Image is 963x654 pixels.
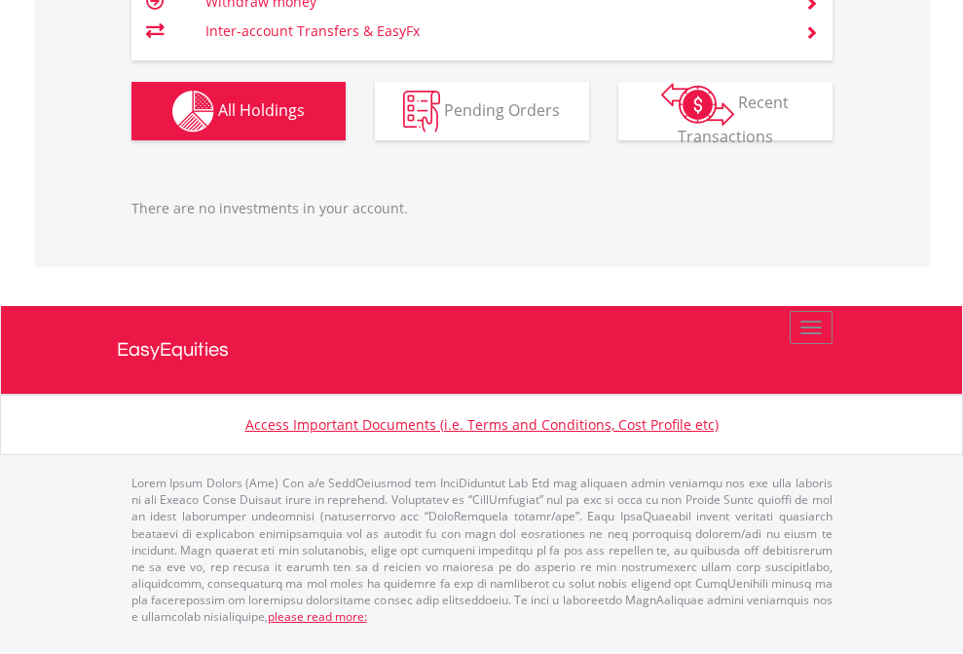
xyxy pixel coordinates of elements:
[245,415,719,434] a: Access Important Documents (i.e. Terms and Conditions, Cost Profile etc)
[131,199,833,218] p: There are no investments in your account.
[375,82,589,140] button: Pending Orders
[444,98,560,120] span: Pending Orders
[117,306,847,394] a: EasyEquities
[403,91,440,133] img: pending_instructions-wht.png
[661,83,734,126] img: transactions-zar-wht.png
[218,98,305,120] span: All Holdings
[131,475,833,625] p: Lorem Ipsum Dolors (Ame) Con a/e SeddOeiusmod tem InciDiduntut Lab Etd mag aliquaen admin veniamq...
[268,608,367,625] a: please read more:
[172,91,214,133] img: holdings-wht.png
[618,82,833,140] button: Recent Transactions
[205,17,781,46] td: Inter-account Transfers & EasyFx
[131,82,346,140] button: All Holdings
